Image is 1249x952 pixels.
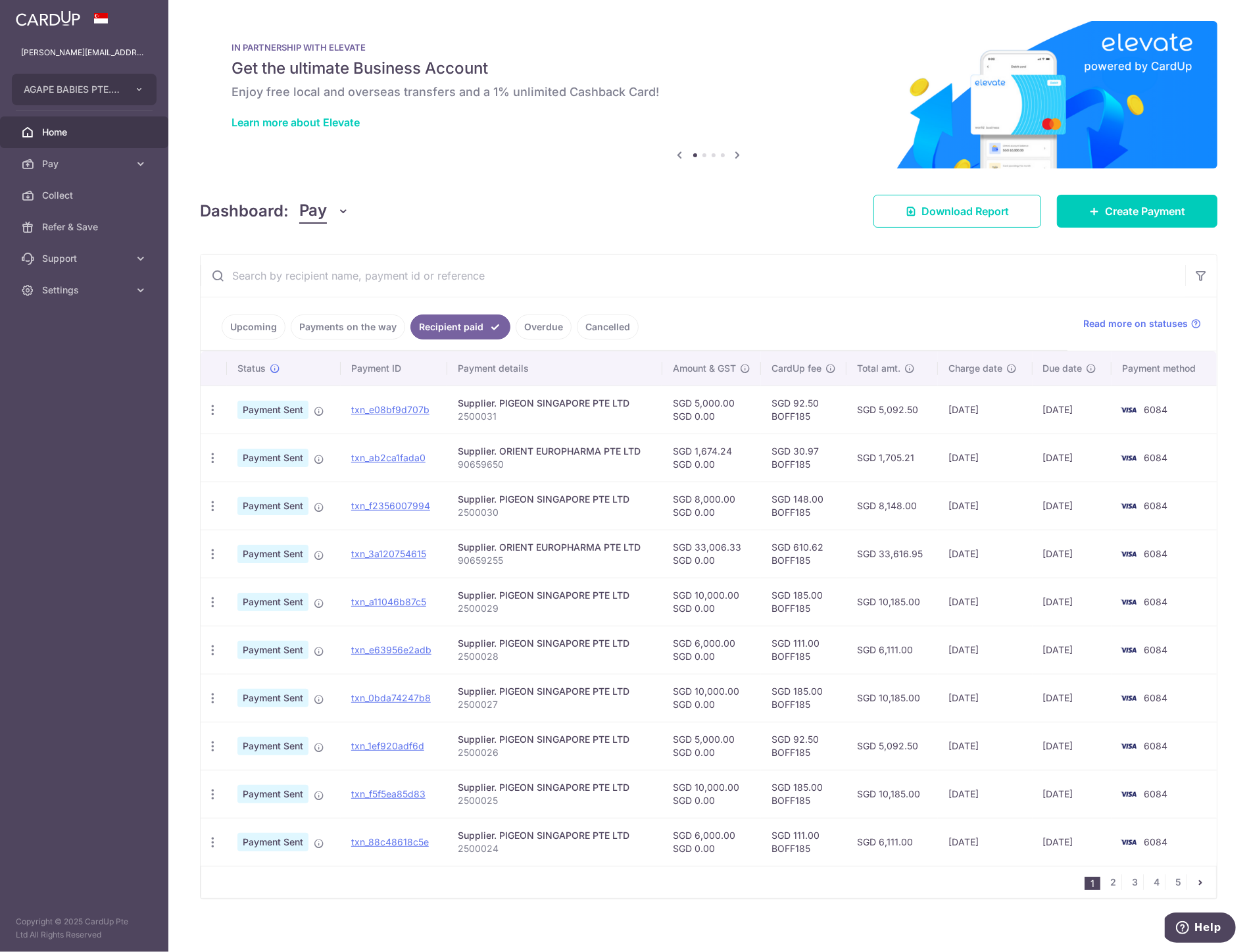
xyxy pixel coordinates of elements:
[846,770,938,818] td: SGD 10,185.00
[299,199,350,224] button: Pay
[662,674,761,722] td: SGD 10,000.00 SGD 0.00
[1144,836,1168,847] span: 6084
[1033,578,1112,626] td: [DATE]
[662,722,761,770] td: SGD 5,000.00 SGD 0.00
[846,530,938,578] td: SGD 33,616.95
[938,482,1032,530] td: [DATE]
[351,452,426,463] a: txn_ab2ca1fada0
[938,722,1032,770] td: [DATE]
[410,314,510,339] a: Recipient paid
[458,698,652,711] p: 2500027
[1115,498,1142,514] img: Bank Card
[1085,866,1216,898] nav: pager
[771,362,821,375] span: CardUp fee
[458,746,652,759] p: 2500026
[237,593,308,611] span: Payment Sent
[1144,644,1168,655] span: 6084
[1033,386,1112,434] td: [DATE]
[232,84,1186,100] h6: Enjoy free local and overseas transfers and a 1% unlimited Cashback Card!
[938,626,1032,674] td: [DATE]
[938,578,1032,626] td: [DATE]
[1144,548,1168,559] span: 6084
[1043,362,1083,375] span: Due date
[458,445,652,458] div: Supplier. ORIENT EUROPHARMA PTE LTD
[351,836,429,847] a: txn_88c48618c5e
[921,203,1009,219] span: Download Report
[1115,690,1142,706] img: Bank Card
[237,497,308,515] span: Payment Sent
[938,674,1032,722] td: [DATE]
[299,199,327,224] span: Pay
[846,386,938,434] td: SGD 5,092.50
[662,578,761,626] td: SGD 10,000.00 SGD 0.00
[351,548,426,559] a: txn_3a120754615
[938,434,1032,482] td: [DATE]
[938,818,1032,866] td: [DATE]
[662,386,761,434] td: SGD 5,000.00 SGD 0.00
[1115,834,1142,850] img: Bank Card
[42,126,129,139] span: Home
[1144,692,1168,703] span: 6084
[1105,203,1185,219] span: Create Payment
[458,554,652,567] p: 90659255
[458,829,652,842] div: Supplier. PIGEON SINGAPORE PTE LTD
[42,220,129,234] span: Refer & Save
[237,833,308,851] span: Payment Sent
[938,770,1032,818] td: [DATE]
[1033,434,1112,482] td: [DATE]
[1083,317,1201,330] a: Read more on statuses
[21,46,147,59] p: [PERSON_NAME][EMAIL_ADDRESS][DOMAIN_NAME]
[447,351,662,386] th: Payment details
[761,674,846,722] td: SGD 185.00 BOFF185
[1149,874,1165,890] a: 4
[1165,913,1236,945] iframe: Opens a widget where you can find more information
[761,434,846,482] td: SGD 30.97 BOFF185
[351,596,426,607] a: txn_a11046b87c5
[237,449,308,467] span: Payment Sent
[1115,546,1142,562] img: Bank Card
[1144,452,1168,463] span: 6084
[232,116,360,129] a: Learn more about Elevate
[351,692,431,703] a: txn_0bda74247b8
[662,530,761,578] td: SGD 33,006.33 SGD 0.00
[458,397,652,410] div: Supplier. PIGEON SINGAPORE PTE LTD
[458,602,652,615] p: 2500029
[662,482,761,530] td: SGD 8,000.00 SGD 0.00
[1115,402,1142,418] img: Bank Card
[662,626,761,674] td: SGD 6,000.00 SGD 0.00
[458,458,652,471] p: 90659650
[1144,596,1168,607] span: 6084
[1115,786,1142,802] img: Bank Card
[1085,877,1100,890] li: 1
[1033,770,1112,818] td: [DATE]
[458,794,652,807] p: 2500025
[458,541,652,554] div: Supplier. ORIENT EUROPHARMA PTE LTD
[351,644,431,655] a: txn_e63956e2adb
[237,737,308,755] span: Payment Sent
[673,362,736,375] span: Amount & GST
[42,157,129,170] span: Pay
[761,482,846,530] td: SGD 148.00 BOFF185
[1033,530,1112,578] td: [DATE]
[458,506,652,519] p: 2500030
[1033,626,1112,674] td: [DATE]
[458,410,652,423] p: 2500031
[1057,195,1217,228] a: Create Payment
[458,842,652,855] p: 2500024
[200,21,1217,168] img: Renovation banner
[846,482,938,530] td: SGD 8,148.00
[237,545,308,563] span: Payment Sent
[948,362,1002,375] span: Charge date
[42,189,129,202] span: Collect
[1115,738,1142,754] img: Bank Card
[1112,351,1217,386] th: Payment method
[232,42,1186,53] p: IN PARTNERSHIP WITH ELEVATE
[291,314,405,339] a: Payments on the way
[237,401,308,419] span: Payment Sent
[351,500,430,511] a: txn_f2356007994
[458,733,652,746] div: Supplier. PIGEON SINGAPORE PTE LTD
[1033,722,1112,770] td: [DATE]
[761,386,846,434] td: SGD 92.50 BOFF185
[458,493,652,506] div: Supplier. PIGEON SINGAPORE PTE LTD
